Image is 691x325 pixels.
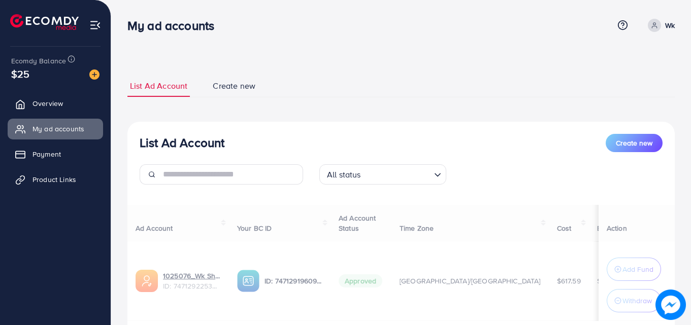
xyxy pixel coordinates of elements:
h3: List Ad Account [140,135,224,150]
button: Create new [606,134,663,152]
span: List Ad Account [130,80,187,92]
img: logo [10,14,79,30]
span: All status [325,167,363,182]
a: Wk [644,19,675,32]
span: My ad accounts [32,124,84,134]
h3: My ad accounts [127,18,222,33]
span: Create new [616,138,652,148]
img: image [89,69,100,80]
span: Payment [32,149,61,159]
a: Product Links [8,169,103,190]
span: Ecomdy Balance [11,56,66,66]
a: Payment [8,144,103,164]
span: Product Links [32,174,76,185]
span: Overview [32,98,63,109]
img: menu [89,19,101,31]
input: Search for option [364,165,430,182]
img: image [655,290,686,320]
a: My ad accounts [8,119,103,139]
div: Search for option [319,164,446,185]
span: $25 [11,66,29,81]
a: Overview [8,93,103,114]
span: Create new [213,80,255,92]
p: Wk [665,19,675,31]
